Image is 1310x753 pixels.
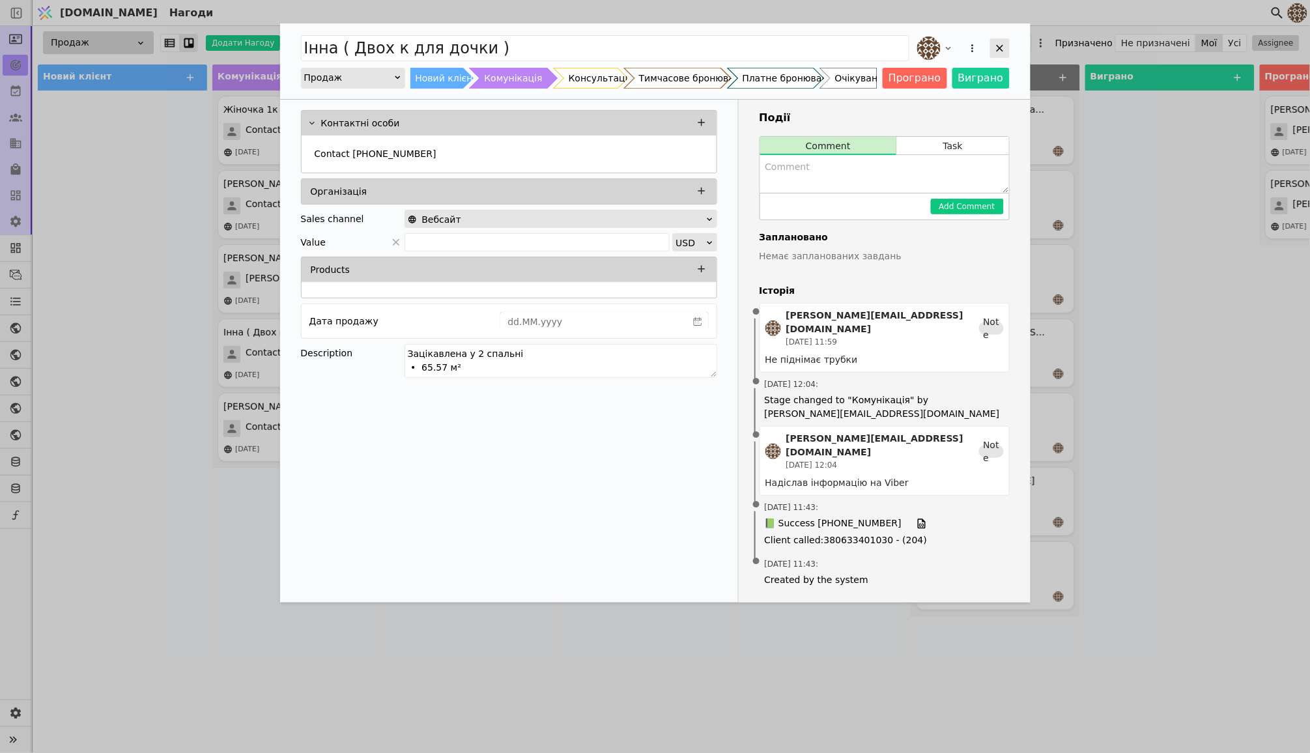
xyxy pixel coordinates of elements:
[301,344,405,362] div: Description
[693,317,702,326] svg: calender simple
[760,231,1010,244] h4: Заплановано
[569,68,633,89] div: Консультація
[321,117,400,130] p: Контактні особи
[639,68,752,89] div: Тимчасове бронювання
[765,573,1004,587] span: Created by the system
[897,137,1008,155] button: Task
[765,378,819,390] span: [DATE] 12:04 :
[416,68,478,89] div: Новий клієнт
[983,438,999,464] span: Note
[501,313,687,331] input: dd.MM.yyyy
[931,199,1004,214] button: Add Comment
[786,309,980,336] div: [PERSON_NAME][EMAIL_ADDRESS][DOMAIN_NAME]
[309,312,378,330] div: Дата продажу
[750,419,763,452] span: •
[743,68,840,89] div: Платне бронювання
[983,315,999,341] span: Note
[765,444,781,459] img: an
[484,68,542,89] div: Комунікація
[917,36,941,60] img: an
[405,344,717,378] textarea: Зацікавлена у 2 спальні • 65.57 м² будинок 2 | поверх 6 | помешкання 87
[765,353,1004,367] div: Не піднімає трубки
[786,432,980,459] div: [PERSON_NAME][EMAIL_ADDRESS][DOMAIN_NAME]
[750,365,763,399] span: •
[765,502,819,513] span: [DATE] 11:43 :
[760,137,897,155] button: Comment
[760,284,1010,298] h4: Історія
[750,296,763,329] span: •
[765,393,1004,421] span: Stage changed to "Комунікація" by [PERSON_NAME][EMAIL_ADDRESS][DOMAIN_NAME]
[750,489,763,522] span: •
[422,210,461,229] span: Вебсайт
[786,459,980,471] div: [DATE] 12:04
[835,68,889,89] div: Очікування
[750,545,763,578] span: •
[952,68,1010,89] button: Виграно
[765,517,902,531] span: 📗 Success [PHONE_NUMBER]
[304,68,393,87] div: Продаж
[315,147,436,161] p: Contact [PHONE_NUMBER]
[883,68,947,89] button: Програно
[765,533,1004,547] span: Client called : 380633401030 - (204)
[765,476,1004,490] div: Надіслав інформацію на Viber
[676,234,705,252] div: USD
[301,210,364,228] div: Sales channel
[301,233,326,251] span: Value
[786,336,980,348] div: [DATE] 11:59
[408,215,417,224] img: online-store.svg
[760,249,1010,263] p: Немає запланованих завдань
[765,558,819,570] span: [DATE] 11:43 :
[311,263,350,277] p: Products
[765,320,781,336] img: an
[311,185,367,199] p: Організація
[760,110,1010,126] h3: Події
[280,23,1031,603] div: Add Opportunity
